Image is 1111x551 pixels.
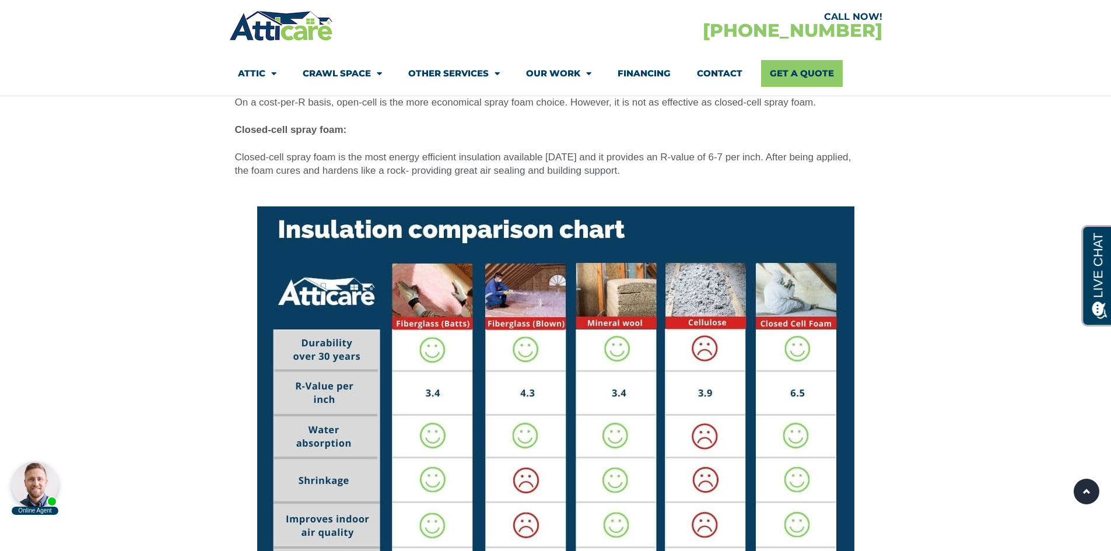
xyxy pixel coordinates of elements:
span: Opens a chat window [29,9,94,24]
p: Closed-cell spray foam is the most energy efficient insulation available [DATE] and it provides a... [235,151,864,177]
a: Financing [618,60,671,87]
a: Get A Quote [761,60,843,87]
a: Contact [697,60,742,87]
strong: Closed-cell spray foam: [235,124,347,135]
a: Crawl Space [303,60,382,87]
div: CALL NOW! [556,12,882,22]
nav: Menu [238,60,874,87]
a: Attic [238,60,276,87]
iframe: Chat Invitation [6,458,64,516]
a: Other Services [408,60,500,87]
a: Our Work [526,60,591,87]
p: On a cost-per-R basis, open-cell is the more economical spray foam choice. However, it is not as ... [235,96,864,109]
